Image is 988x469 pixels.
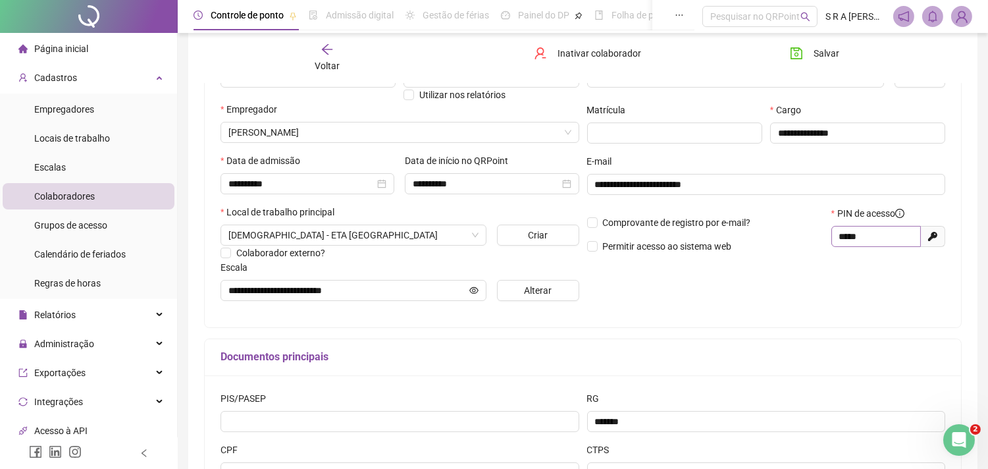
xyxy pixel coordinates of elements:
span: Admissão digital [326,10,394,20]
span: Criar [528,228,548,242]
span: Painel do DP [518,10,569,20]
span: S R A [PERSON_NAME] [825,9,885,24]
label: RG [587,391,608,406]
h5: Documentos principais [221,349,945,365]
span: instagram [68,445,82,458]
label: E-mail [587,154,621,169]
span: Comprovante de registro por e-mail? [603,217,751,228]
span: left [140,449,149,458]
span: facebook [29,445,42,458]
span: Gestão de férias [423,10,489,20]
span: sync [18,397,28,406]
span: home [18,44,28,53]
span: search [800,12,810,22]
span: Calendário de feriados [34,249,126,260]
label: PIS/PASEP [221,391,274,406]
span: Cadastros [34,72,77,83]
label: Data de admissão [221,153,309,168]
span: eye [469,286,479,295]
span: save [790,47,803,60]
span: export [18,368,28,377]
span: Voltar [315,61,340,71]
span: PIN de acesso [837,206,904,221]
span: bell [927,11,939,22]
span: Controle de ponto [211,10,284,20]
label: Escala [221,260,256,275]
label: Empregador [221,102,286,117]
span: ESTAÇÃO DE TRATAMENTO DE ÁGUA DO BOLONHA - COSANPA - RUA LAGO BOLONHA, 1 - CURIÓ UTINGA, BELÉM - PA [228,225,479,245]
span: Acesso à API [34,426,88,436]
img: 52793 [952,7,972,26]
span: Regras de horas [34,278,101,289]
span: 2 [970,424,981,435]
span: Administração [34,339,94,349]
span: Alterar [524,283,552,298]
span: Exportações [34,368,86,378]
span: Folha de pagamento [611,10,696,20]
span: linkedin [49,445,62,458]
span: clock-circle [194,11,203,20]
span: book [594,11,604,20]
span: file-done [309,11,318,20]
button: Criar [497,225,579,246]
span: pushpin [575,12,583,20]
span: Inativar colaborador [558,46,641,61]
span: Escalas [34,162,66,173]
label: Data de início no QRPoint [405,153,517,168]
span: notification [898,11,910,22]
span: Empregadores [34,104,94,115]
span: api [18,426,28,435]
span: Utilizar nos relatórios [419,90,506,100]
span: sun [405,11,415,20]
button: Inativar colaborador [524,43,651,64]
span: Integrações [34,397,83,407]
span: Salvar [814,46,839,61]
span: Permitir acesso ao sistema web [603,241,732,252]
span: user-delete [534,47,547,60]
iframe: Intercom live chat [943,424,975,456]
span: Grupos de acesso [34,220,107,231]
label: CPF [221,443,246,457]
span: info-circle [895,209,904,218]
span: Colaborador externo? [236,248,325,258]
button: Alterar [497,280,579,301]
span: SRA CARVALHO [228,123,571,142]
label: CTPS [587,443,618,457]
span: user-add [18,73,28,82]
span: Locais de trabalho [34,133,110,144]
span: arrow-left [321,43,334,56]
span: file [18,310,28,319]
label: Matrícula [587,103,635,117]
label: Cargo [770,103,810,117]
label: Local de trabalho principal [221,205,343,219]
span: Relatórios [34,310,76,320]
span: dashboard [501,11,510,20]
button: Salvar [780,43,849,64]
span: pushpin [289,12,297,20]
span: lock [18,339,28,348]
span: Colaboradores [34,191,95,202]
span: ellipsis [675,11,684,20]
span: Página inicial [34,43,88,54]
